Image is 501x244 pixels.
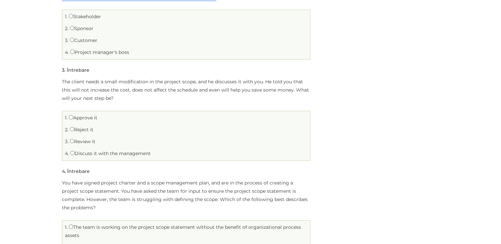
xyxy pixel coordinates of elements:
p: The client needs a small modification in the project scope, and he discusses it with you. He told... [62,78,310,102]
span: 1. [65,224,68,230]
label: Reject it [70,127,93,133]
h5: . Întrebare [62,169,90,174]
label: Sponsor [70,25,93,31]
label: Project manager's boss [70,49,129,55]
label: Discuss it with the management [70,150,151,156]
h5: . Întrebare [62,68,89,73]
p: You have signed project charter and a scope management plan, and are in the process of creating a... [62,179,310,212]
span: 3. [65,37,69,43]
span: 2. [65,127,69,133]
input: Sponsor [70,26,74,30]
label: Customer [70,37,97,43]
input: Review it [70,139,74,143]
span: 1. [65,115,68,121]
input: Project manager's boss [70,50,75,54]
span: 2. [65,25,69,31]
span: 4. [65,49,69,55]
span: 4 [62,168,65,174]
input: Discuss it with the management [70,151,75,155]
span: 3 [62,67,65,73]
label: Stakeholder [69,14,101,20]
span: 1. [65,14,68,20]
span: 4. [65,150,69,156]
input: Stakeholder [69,14,73,18]
label: Review it [70,139,95,144]
label: Approve it [69,115,97,121]
label: The team is working on the project scope statement without the benefit of organizational process ... [65,224,301,238]
input: Approve it [69,115,73,119]
input: Reject it [70,127,74,131]
input: Customer [70,38,74,42]
input: The team is working on the project scope statement without the benefit of organizational process ... [69,224,73,229]
span: 3. [65,139,69,144]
